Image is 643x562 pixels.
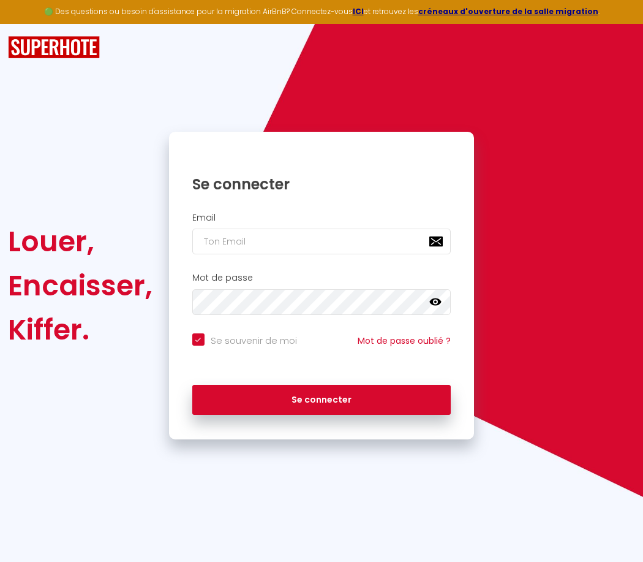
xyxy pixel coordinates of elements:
a: ICI [353,6,364,17]
a: créneaux d'ouverture de la salle migration [418,6,598,17]
div: Louer, [8,219,152,264]
div: Kiffer. [8,308,152,352]
img: SuperHote logo [8,36,100,59]
input: Ton Email [192,229,451,254]
h2: Email [192,213,451,223]
div: Encaisser, [8,264,152,308]
h1: Se connecter [192,175,451,194]
button: Se connecter [192,385,451,416]
a: Mot de passe oublié ? [358,335,451,347]
h2: Mot de passe [192,273,451,283]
